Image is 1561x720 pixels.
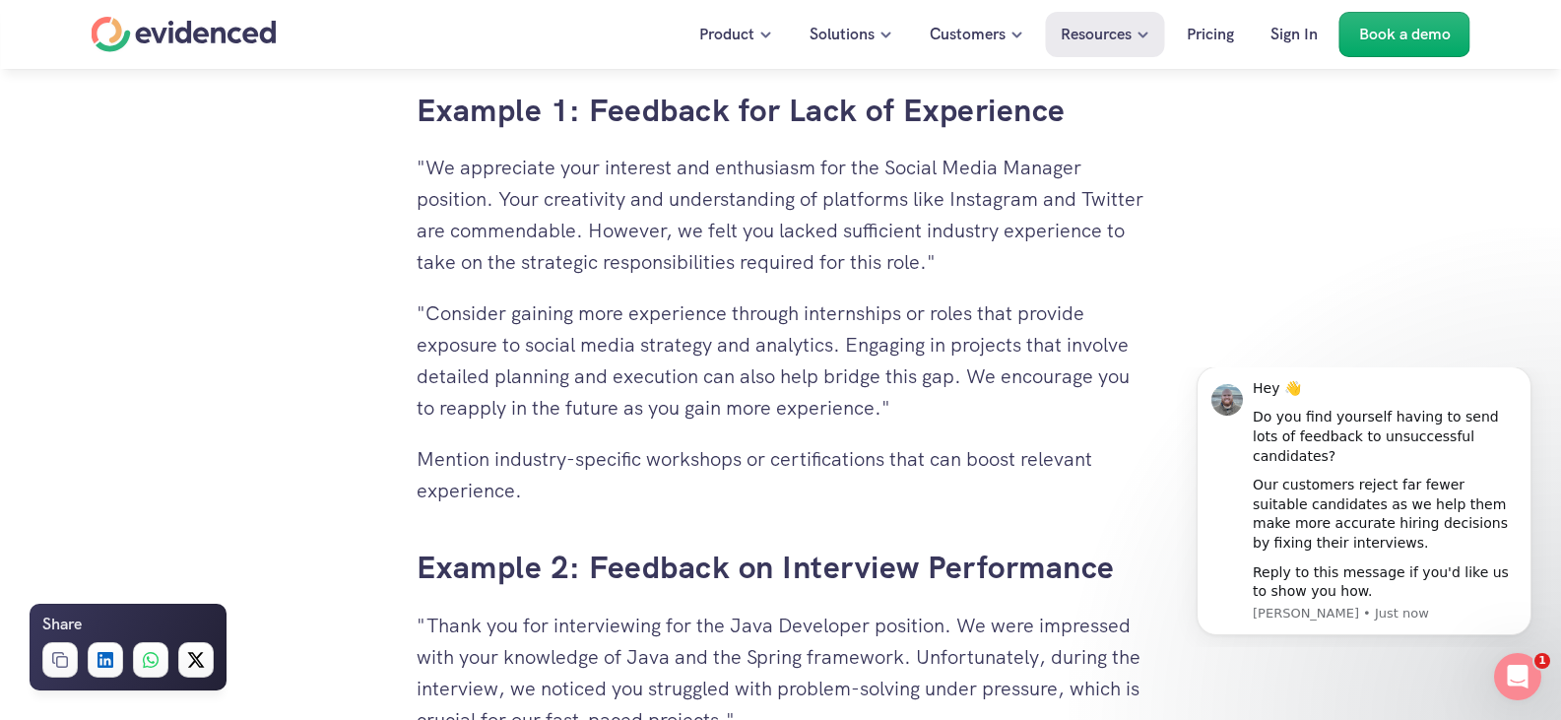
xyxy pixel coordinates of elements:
[86,237,350,255] p: Message from Lewis, sent Just now
[86,40,350,98] div: Do you find yourself having to send lots of feedback to unsuccessful candidates?
[417,152,1145,278] p: "We appreciate your interest and enthusiasm for the Social Media Manager position. Your creativit...
[1256,12,1333,57] a: Sign In
[417,546,1145,590] h3: Example 2: Feedback on Interview Performance
[1172,12,1249,57] a: Pricing
[86,12,350,32] div: Hey 👋
[86,12,350,234] div: Message content
[699,22,754,47] p: Product
[42,612,82,637] h6: Share
[1187,22,1234,47] p: Pricing
[86,196,350,234] div: Reply to this message if you'd like us to show you how.
[1359,22,1451,47] p: Book a demo
[1494,653,1541,700] iframe: Intercom live chat
[1339,12,1470,57] a: Book a demo
[44,17,76,48] img: Profile image for Lewis
[810,22,875,47] p: Solutions
[1061,22,1132,47] p: Resources
[1270,22,1318,47] p: Sign In
[1534,653,1550,669] span: 1
[930,22,1006,47] p: Customers
[1167,367,1561,647] iframe: Intercom notifications message
[417,297,1145,424] p: "Consider gaining more experience through internships or roles that provide exposure to social me...
[86,108,350,185] div: Our customers reject far fewer suitable candidates as we help them make more accurate hiring deci...
[417,443,1145,506] p: Mention industry-specific workshops or certifications that can boost relevant experience.
[92,17,277,52] a: Home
